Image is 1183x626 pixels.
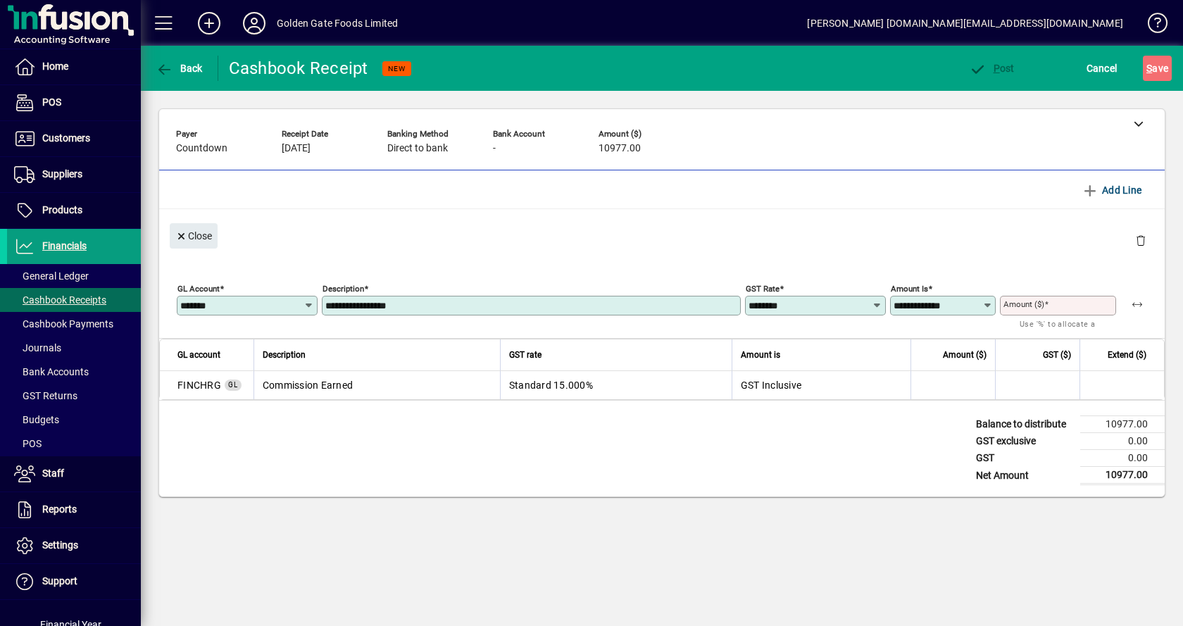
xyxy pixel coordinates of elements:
a: Customers [7,121,141,156]
a: Journals [7,336,141,360]
span: Cashbook Receipts [14,294,106,306]
td: Balance to distribute [969,416,1080,433]
span: Staff [42,468,64,479]
span: GL [228,381,238,389]
app-page-header-button: Delete [1124,234,1158,246]
a: Settings [7,528,141,563]
span: NEW [388,64,406,73]
span: Products [42,204,82,215]
a: POS [7,85,141,120]
button: Close [170,223,218,249]
span: Description [263,347,306,363]
span: Countdown [176,143,227,154]
div: Golden Gate Foods Limited [277,12,398,35]
span: Amount is [741,347,780,363]
span: Bank Accounts [14,366,89,377]
span: GST ($) [1043,347,1071,363]
span: P [994,63,1000,74]
span: Back [156,63,203,74]
div: Cashbook Receipt [229,57,368,80]
app-page-header-button: Close [166,229,221,242]
button: Apply remaining balance [1120,287,1154,321]
span: Amount ($) [943,347,987,363]
a: POS [7,432,141,456]
span: - [493,143,496,154]
span: Cashbook Payments [14,318,113,330]
span: Journals [14,342,61,353]
button: Save [1143,56,1172,81]
button: Cancel [1083,56,1121,81]
mat-label: GL Account [177,284,220,294]
span: Support [42,575,77,587]
span: ave [1146,57,1168,80]
span: [DATE] [282,143,311,154]
button: Delete [1124,223,1158,257]
td: 0.00 [1080,450,1165,467]
span: Budgets [14,414,59,425]
button: Profile [232,11,277,36]
a: GST Returns [7,384,141,408]
span: Extend ($) [1108,347,1146,363]
button: Add [187,11,232,36]
td: Standard 15.000% [500,371,732,399]
a: General Ledger [7,264,141,288]
span: Reports [42,503,77,515]
a: Budgets [7,408,141,432]
div: [PERSON_NAME] [DOMAIN_NAME][EMAIL_ADDRESS][DOMAIN_NAME] [807,12,1123,35]
span: 10977.00 [599,143,641,154]
app-page-header-button: Back [141,56,218,81]
button: Post [965,56,1018,81]
a: Reports [7,492,141,527]
td: Commission Earned [254,371,500,399]
td: 0.00 [1080,433,1165,450]
mat-label: Description [323,284,364,294]
td: GST Inclusive [732,371,910,399]
span: Suppliers [42,168,82,180]
span: POS [42,96,61,108]
a: Staff [7,456,141,492]
a: Knowledge Base [1137,3,1165,49]
mat-label: Amount ($) [1003,299,1044,309]
span: General Ledger [14,270,89,282]
a: Products [7,193,141,228]
a: Bank Accounts [7,360,141,384]
td: Net Amount [969,467,1080,484]
a: Cashbook Payments [7,312,141,336]
a: Cashbook Receipts [7,288,141,312]
span: Home [42,61,68,72]
td: 10977.00 [1080,416,1165,433]
td: GST exclusive [969,433,1080,450]
span: ost [969,63,1015,74]
td: GST [969,450,1080,467]
span: GST rate [509,347,542,363]
span: GL account [177,347,220,363]
span: Commission Earned [177,378,221,392]
span: Financials [42,240,87,251]
button: Back [152,56,206,81]
td: 10977.00 [1080,467,1165,484]
span: Direct to bank [387,143,448,154]
span: S [1146,63,1152,74]
span: POS [14,438,42,449]
mat-hint: Use '%' to allocate a percentage [1020,315,1105,346]
span: Customers [42,132,90,144]
span: GST Returns [14,390,77,401]
a: Suppliers [7,157,141,192]
a: Support [7,564,141,599]
span: Settings [42,539,78,551]
span: Close [175,225,212,248]
mat-label: Amount is [891,284,928,294]
mat-label: GST rate [746,284,780,294]
span: Cancel [1087,57,1118,80]
a: Home [7,49,141,84]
